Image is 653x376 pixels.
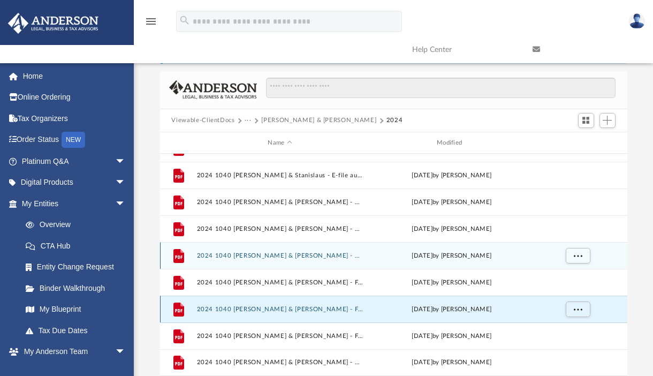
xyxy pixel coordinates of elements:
div: [DATE] by [PERSON_NAME] [368,358,535,368]
button: Switch to Grid View [578,113,594,128]
div: [DATE] by [PERSON_NAME] [368,198,535,207]
button: 2024 1040 [PERSON_NAME] & [PERSON_NAME] - Filing Instructions-Reupload.pdf [196,279,363,286]
button: 2024 1040 [PERSON_NAME] & [PERSON_NAME] - Form 1040-V, Form 1040 Payment Voucher.pdf [196,333,363,340]
span: arrow_drop_down [115,172,136,194]
span: arrow_drop_down [115,151,136,172]
div: id [164,138,191,148]
span: arrow_drop_down [115,193,136,215]
a: My Entitiesarrow_drop_down [7,193,142,214]
div: [DATE] by [PERSON_NAME] [368,171,535,181]
a: Help Center [404,28,525,71]
div: [DATE] by [PERSON_NAME] [368,251,535,261]
div: NEW [62,132,85,148]
a: Overview [15,214,142,236]
button: ··· [245,116,252,125]
div: Name [196,138,363,148]
button: 2024 1040 [PERSON_NAME] & [PERSON_NAME] - Review Copy.pdf [196,225,363,232]
a: Home [7,65,142,87]
img: User Pic [629,13,645,29]
span: arrow_drop_down [115,341,136,363]
a: Order StatusNEW [7,129,142,151]
div: [DATE] by [PERSON_NAME] [368,278,535,288]
i: menu [145,15,157,28]
button: More options [565,248,590,264]
div: [DATE] by [PERSON_NAME] [368,332,535,341]
div: grid [160,154,627,376]
a: My Anderson Teamarrow_drop_down [7,341,136,363]
i: search [179,14,191,26]
button: 2024 1040 [PERSON_NAME] & [PERSON_NAME] - OH OUPC payment voucher.pdf [196,359,363,366]
button: Add [599,113,616,128]
a: menu [145,20,157,28]
a: CTA Hub [15,235,142,257]
a: Entity Change Request [15,257,142,278]
a: Tax Due Dates [15,320,142,341]
button: 2024 1040 [PERSON_NAME] & Stanislaus - E-file authorisation - please sign.pdf [196,172,363,179]
button: [PERSON_NAME] & [PERSON_NAME] [261,116,376,125]
button: 2024 1040 [PERSON_NAME] & [PERSON_NAME] - Filing Instructions.pdf [196,306,363,313]
div: id [540,138,614,148]
div: [DATE] by [PERSON_NAME] [368,224,535,234]
input: Search files and folders [266,78,615,98]
a: Tax Organizers [7,108,142,129]
button: More options [565,302,590,318]
a: Platinum Q&Aarrow_drop_down [7,151,142,172]
button: 2024 1040 [PERSON_NAME] & [PERSON_NAME] - Completed Copy.pdf [196,252,363,259]
button: 2024 1040 [PERSON_NAME] & [PERSON_NAME] - OH Form IT 40P, Payment Voucher.pdf [196,199,363,206]
a: Online Ordering [7,87,142,108]
div: Modified [368,138,535,148]
a: Binder Walkthrough [15,277,142,299]
a: Digital Productsarrow_drop_down [7,172,142,193]
img: Anderson Advisors Platinum Portal [5,13,102,34]
button: 2024 [386,116,403,125]
div: [DATE] by [PERSON_NAME] [368,305,535,314]
a: My Blueprint [15,299,136,320]
button: Viewable-ClientDocs [171,116,234,125]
